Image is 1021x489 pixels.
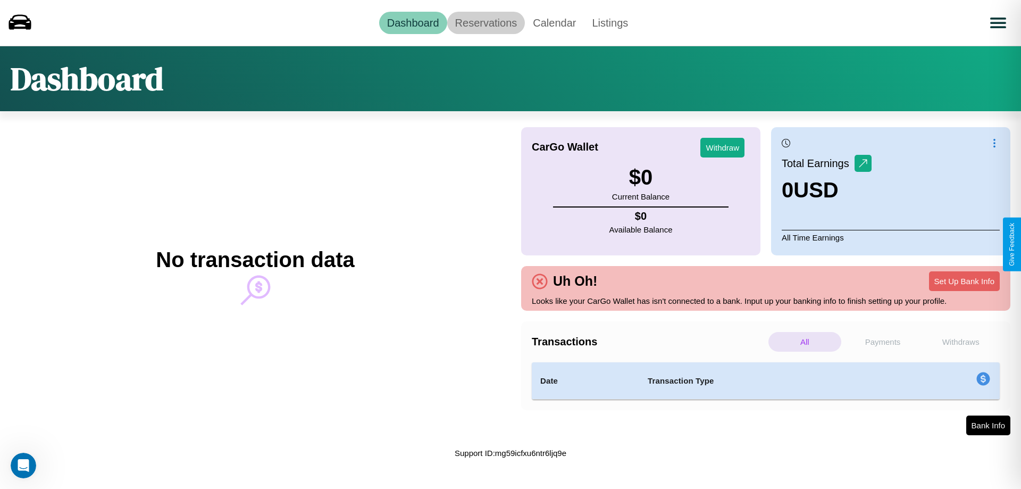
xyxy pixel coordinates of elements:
table: simple table [532,362,1000,400]
h4: CarGo Wallet [532,141,598,153]
button: Withdraw [700,138,744,158]
h4: Transactions [532,336,766,348]
iframe: Intercom live chat [11,453,36,478]
button: Open menu [983,8,1013,38]
h3: 0 USD [782,178,872,202]
h1: Dashboard [11,57,163,101]
a: Calendar [525,12,584,34]
h4: Transaction Type [648,375,889,387]
h3: $ 0 [612,165,669,189]
h4: Date [540,375,631,387]
p: Total Earnings [782,154,855,173]
p: Current Balance [612,189,669,204]
p: Payments [847,332,919,352]
h2: No transaction data [156,248,354,272]
h4: Uh Oh! [548,273,602,289]
button: Bank Info [966,416,1010,435]
p: All Time Earnings [782,230,1000,245]
h4: $ 0 [609,210,673,222]
button: Set Up Bank Info [929,271,1000,291]
div: Give Feedback [1008,223,1016,266]
a: Reservations [447,12,525,34]
p: Withdraws [924,332,997,352]
p: Looks like your CarGo Wallet has isn't connected to a bank. Input up your banking info to finish ... [532,294,1000,308]
a: Dashboard [379,12,447,34]
p: Support ID: mg59icfxu6ntr6ljq9e [455,446,566,460]
a: Listings [584,12,636,34]
p: Available Balance [609,222,673,237]
p: All [768,332,841,352]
